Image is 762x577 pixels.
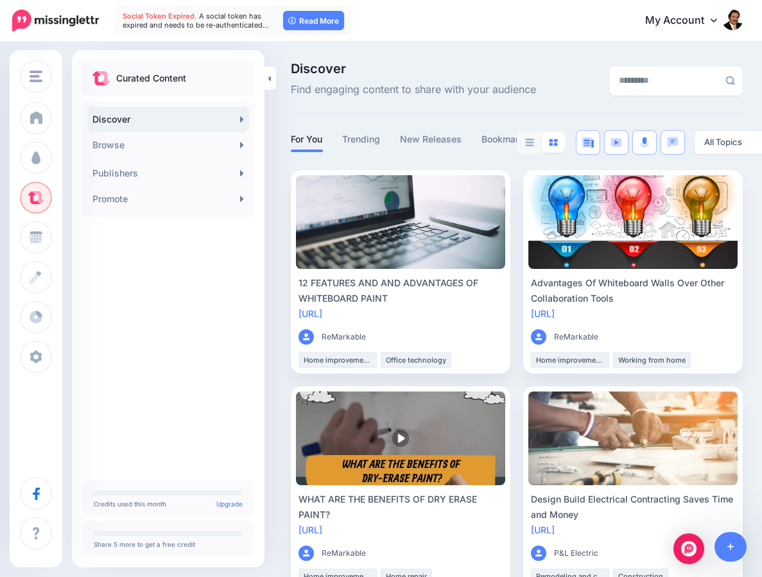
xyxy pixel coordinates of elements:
a: [URL] [531,524,555,535]
div: Open Intercom Messenger [673,533,704,564]
span: Discover [291,62,536,75]
img: user_default_image.png [299,546,314,561]
li: Office technology [381,352,451,368]
li: Working from home [613,352,691,368]
span: P&L Electric [554,547,598,560]
img: article-blue.png [582,137,594,148]
img: video-blue.png [610,138,622,147]
div: WHAT ARE THE BENEFITS OF DRY ERASE PAINT? [299,492,503,522]
img: search-grey-6.png [725,76,735,85]
img: chat-square-blue.png [667,137,679,148]
a: Publishers [87,160,249,186]
a: Bookmarks [481,132,530,147]
div: Advantages Of Whiteboard Walls Over Other Collaboration Tools [531,275,735,306]
img: grid-blue.png [549,139,558,146]
a: Browse [87,132,249,158]
img: user_default_image.png [531,546,546,561]
li: Home improvement and DIY [531,352,609,368]
div: 12 FEATURES AND AND ADVANTAGES OF WHITEBOARD PAINT [299,275,503,306]
a: Discover [87,107,249,132]
a: Read More [283,11,344,30]
a: For You [291,132,323,147]
li: Home improvement and DIY [299,352,377,368]
img: play-circle-overlay.png [392,429,410,447]
img: curate.png [92,71,110,85]
a: Trending [342,132,381,147]
span: Find engaging content to share with your audience [291,82,536,98]
img: list-grey.png [525,139,534,146]
img: microphone.png [640,137,649,148]
img: Missinglettr [12,10,99,31]
a: [URL] [531,308,555,319]
div: Design Build Electrical Contracting Saves Time and Money [531,492,735,522]
img: user_default_image.png [299,329,314,345]
img: menu.png [30,71,42,82]
img: user_default_image.png [531,329,546,345]
a: Promote [87,186,249,212]
span: ReMarkable [322,547,366,560]
span: Social Token Expired. [123,12,197,21]
span: ReMarkable [554,331,598,343]
a: [URL] [299,308,322,319]
span: ReMarkable [322,331,366,343]
p: Curated Content [116,71,186,86]
a: New Releases [400,132,462,147]
a: [URL] [299,524,322,535]
a: My Account [632,5,743,37]
span: A social token has expired and needs to be re-authenticated… [123,12,269,30]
